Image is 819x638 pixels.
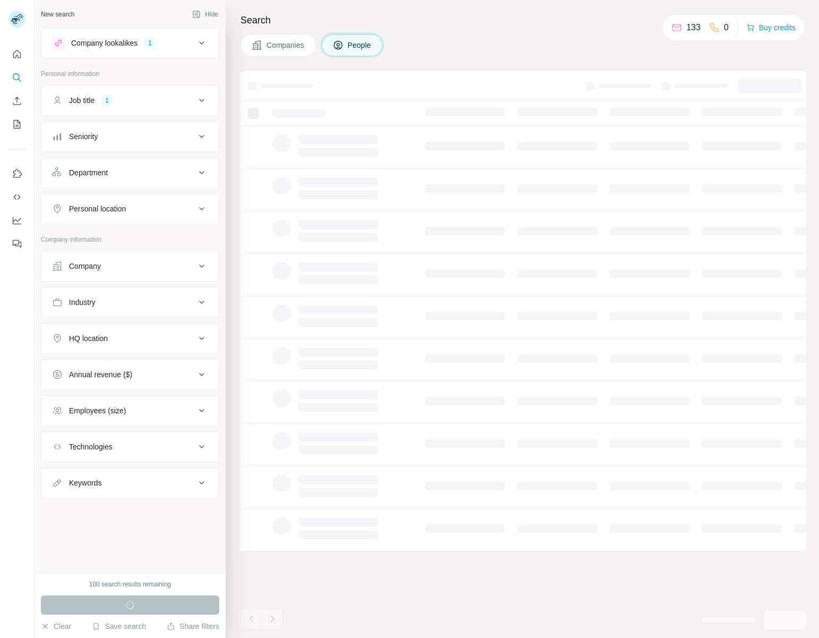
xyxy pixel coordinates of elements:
p: 133 [686,21,701,34]
button: Enrich CSV [8,91,25,110]
div: Company lookalikes [71,38,137,48]
div: 1 [101,96,113,105]
button: Quick start [8,45,25,64]
p: 0 [724,21,729,34]
h4: Search [240,13,806,28]
button: Hide [185,6,226,22]
div: Job title [69,95,94,106]
div: Department [69,167,108,178]
p: Personal information [41,69,219,79]
div: Seniority [69,131,98,142]
div: Employees (size) [69,405,126,416]
button: My lists [8,115,25,134]
button: Employees (size) [41,398,219,423]
button: Department [41,160,219,185]
button: Personal location [41,196,219,222]
span: Companies [266,40,305,50]
button: Share filters [167,621,219,632]
div: 100 search results remaining [89,580,171,589]
button: Feedback [8,234,25,253]
button: Annual revenue ($) [41,362,219,387]
div: Industry [69,297,96,308]
button: Buy credits [746,20,796,35]
button: Keywords [41,470,219,496]
div: HQ location [69,333,108,344]
span: People [348,40,372,50]
button: Save search [92,621,146,632]
button: Dashboard [8,211,25,230]
button: Job title1 [41,88,219,113]
button: HQ location [41,326,219,351]
p: Company information [41,235,219,244]
button: Company lookalikes1 [41,30,219,56]
button: Technologies [41,434,219,460]
button: Use Surfe on LinkedIn [8,164,25,183]
div: Technologies [69,441,113,452]
button: Use Surfe API [8,188,25,207]
button: Clear [41,621,71,632]
button: Seniority [41,124,219,149]
div: Company [69,261,101,271]
div: Personal location [69,203,126,214]
button: Industry [41,290,219,315]
button: Search [8,68,25,87]
div: Keywords [69,478,101,488]
div: Annual revenue ($) [69,369,132,380]
div: New search [41,10,74,19]
div: 1 [144,38,156,48]
button: Company [41,253,219,279]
